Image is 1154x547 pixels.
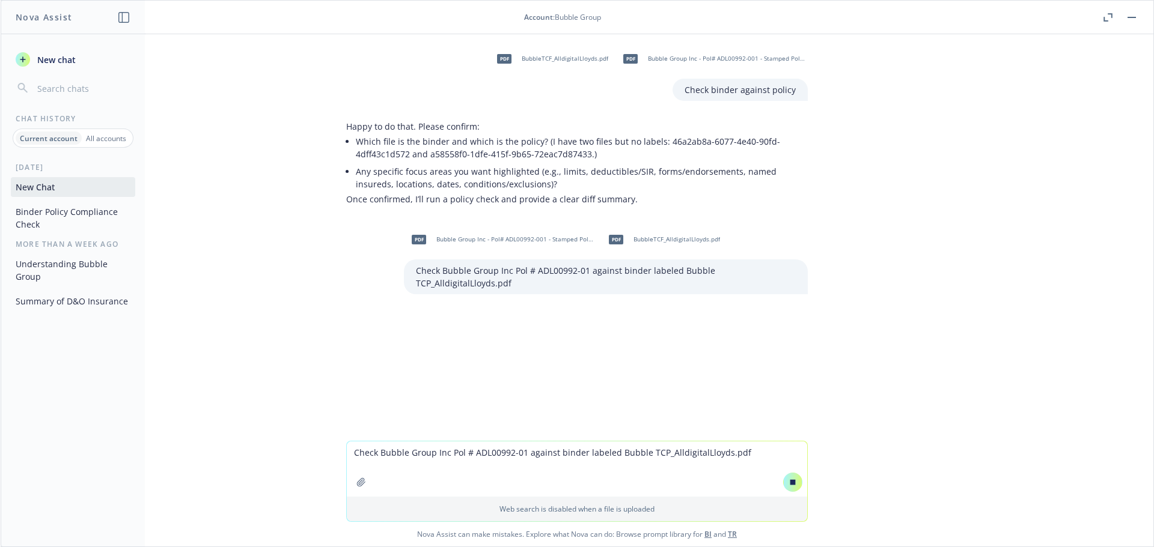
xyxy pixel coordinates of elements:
div: [DATE] [1,162,145,172]
p: Current account [20,133,78,144]
button: New chat [11,49,135,70]
span: Bubble Group Inc - Pol# ADL00992-001 - Stamped Policy.pdf [648,55,805,62]
div: pdfBubbleTCF_AlldigitalLloyds.pdf [489,44,611,74]
button: New Chat [11,177,135,197]
span: pdf [623,54,638,63]
span: BubbleTCF_AlldigitalLloyds.pdf [522,55,608,62]
a: TR [728,529,737,539]
h1: Nova Assist [16,11,72,23]
p: All accounts [86,133,126,144]
span: Nova Assist can make mistakes. Explore what Nova can do: Browse prompt library for and [5,522,1149,546]
div: More than a week ago [1,239,145,249]
div: Chat History [1,113,145,124]
p: Happy to do that. Please confirm: [346,120,808,133]
span: pdf [609,235,623,244]
div: : Bubble Group [524,12,601,22]
p: Check binder against policy [685,83,796,96]
button: Summary of D&O Insurance [11,291,135,311]
button: Understanding Bubble Group [11,254,135,286]
span: New chat [35,53,76,66]
input: Search chats [35,80,130,97]
span: pdf [412,235,426,244]
div: pdfBubbleTCF_AlldigitalLloyds.pdf [601,225,722,255]
span: Bubble Group Inc - Pol# ADL00992-001 - Stamped Policy.pdf [436,235,594,243]
li: Which file is the binder and which is the policy? (I have two files but no labels: 46a2ab8a-6077-... [356,133,808,163]
li: Any specific focus areas you want highlighted (e.g., limits, deductibles/SIR, forms/endorsements,... [356,163,808,193]
p: Check Bubble Group Inc Pol # ADL00992-01 against binder labeled Bubble TCP_AlldigitalLloyds.pdf [416,264,796,289]
div: pdfBubble Group Inc - Pol# ADL00992-001 - Stamped Policy.pdf [404,225,596,255]
p: Once confirmed, I’ll run a policy check and provide a clear diff summary. [346,193,808,205]
span: BubbleTCF_AlldigitalLloyds.pdf [633,235,720,243]
button: Binder Policy Compliance Check [11,202,135,234]
div: pdfBubble Group Inc - Pol# ADL00992-001 - Stamped Policy.pdf [615,44,808,74]
span: pdf [497,54,511,63]
a: BI [704,529,712,539]
p: Web search is disabled when a file is uploaded [354,504,800,514]
span: Account [524,12,553,22]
